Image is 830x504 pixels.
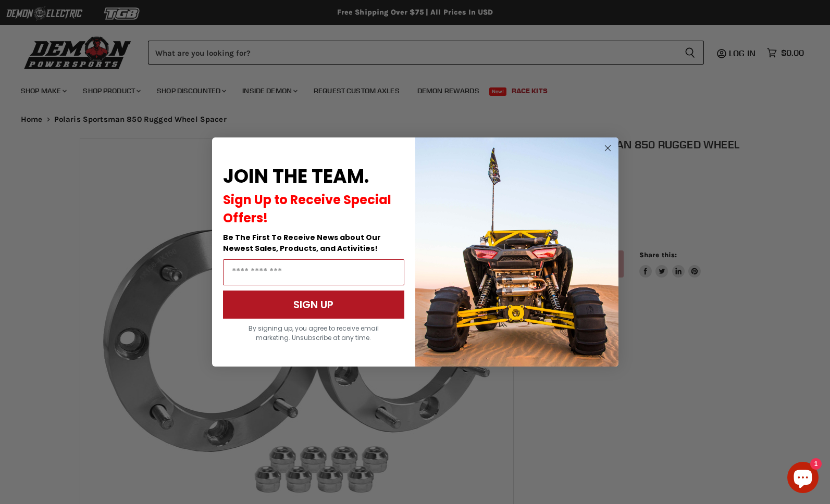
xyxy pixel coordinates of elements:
[223,232,381,254] span: Be The First To Receive News about Our Newest Sales, Products, and Activities!
[223,259,404,285] input: Email Address
[601,142,614,155] button: Close dialog
[223,291,404,319] button: SIGN UP
[223,163,369,190] span: JOIN THE TEAM.
[415,137,618,367] img: a9095488-b6e7-41ba-879d-588abfab540b.jpeg
[784,462,822,496] inbox-online-store-chat: Shopify online store chat
[223,191,391,226] span: Sign Up to Receive Special Offers!
[249,324,379,342] span: By signing up, you agree to receive email marketing. Unsubscribe at any time.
